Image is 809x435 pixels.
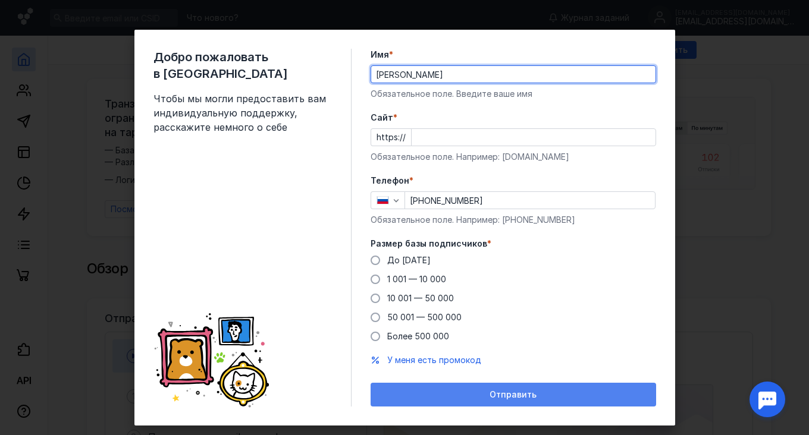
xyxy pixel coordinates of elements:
[371,175,409,187] span: Телефон
[490,390,537,400] span: Отправить
[387,355,481,365] span: У меня есть промокод
[153,92,332,134] span: Чтобы мы могли предоставить вам индивидуальную поддержку, расскажите немного о себе
[387,331,449,341] span: Более 500 000
[371,383,656,406] button: Отправить
[387,274,446,284] span: 1 001 — 10 000
[371,112,393,124] span: Cайт
[371,49,389,61] span: Имя
[371,151,656,163] div: Обязательное поле. Например: [DOMAIN_NAME]
[387,354,481,366] button: У меня есть промокод
[387,293,454,303] span: 10 001 — 50 000
[371,238,487,250] span: Размер базы подписчиков
[387,312,462,322] span: 50 001 — 500 000
[371,214,656,226] div: Обязательное поле. Например: [PHONE_NUMBER]
[153,49,332,82] span: Добро пожаловать в [GEOGRAPHIC_DATA]
[371,88,656,100] div: Обязательное поле. Введите ваше имя
[387,255,431,265] span: До [DATE]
